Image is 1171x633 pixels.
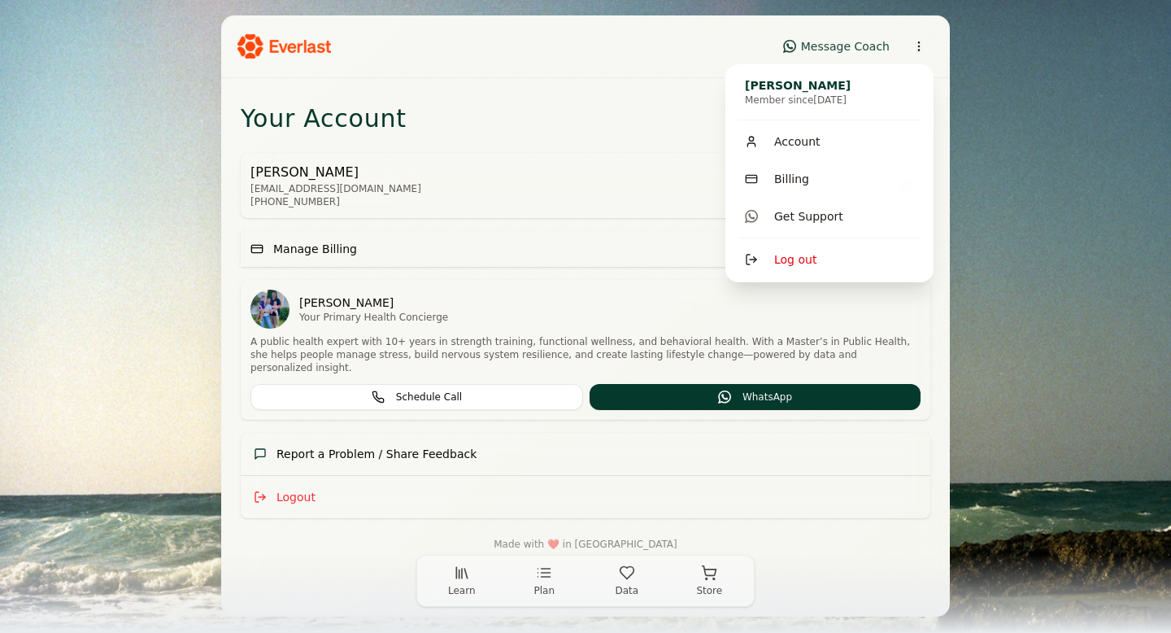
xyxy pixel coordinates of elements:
h3: [PERSON_NAME] [745,77,914,94]
span: Log out [774,251,816,268]
span: Billing [774,171,809,187]
span: Account [774,133,821,150]
p: Member since [DATE] [745,94,914,107]
span: Get Support [774,208,843,225]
